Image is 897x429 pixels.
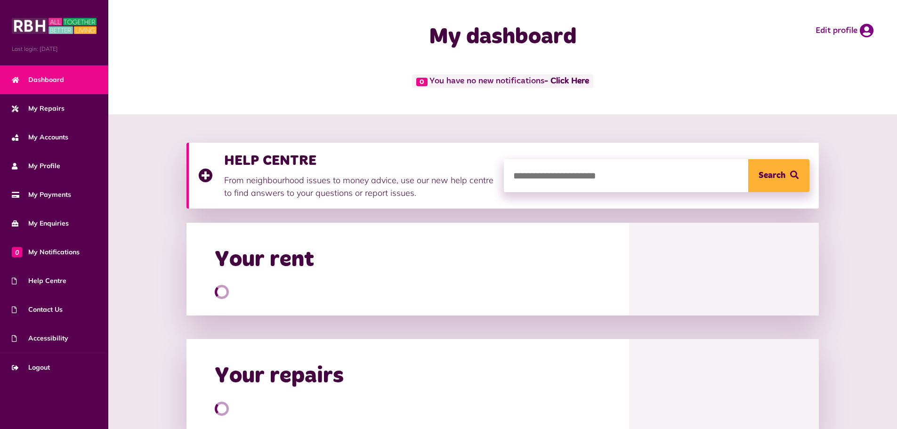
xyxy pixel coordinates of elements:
[215,246,314,274] h2: Your rent
[816,24,873,38] a: Edit profile
[12,75,64,85] span: Dashboard
[12,161,60,171] span: My Profile
[12,333,68,343] span: Accessibility
[12,276,66,286] span: Help Centre
[12,16,97,35] img: MyRBH
[412,74,593,88] span: You have no new notifications
[544,77,589,86] a: - Click Here
[224,152,494,169] h3: HELP CENTRE
[12,363,50,372] span: Logout
[12,45,97,53] span: Last login: [DATE]
[748,159,809,192] button: Search
[12,190,71,200] span: My Payments
[12,247,80,257] span: My Notifications
[12,104,65,113] span: My Repairs
[315,24,691,51] h1: My dashboard
[12,132,68,142] span: My Accounts
[759,159,785,192] span: Search
[416,78,428,86] span: 0
[224,174,494,199] p: From neighbourhood issues to money advice, use our new help centre to find answers to your questi...
[12,219,69,228] span: My Enquiries
[12,305,63,315] span: Contact Us
[12,247,22,257] span: 0
[215,363,344,390] h2: Your repairs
